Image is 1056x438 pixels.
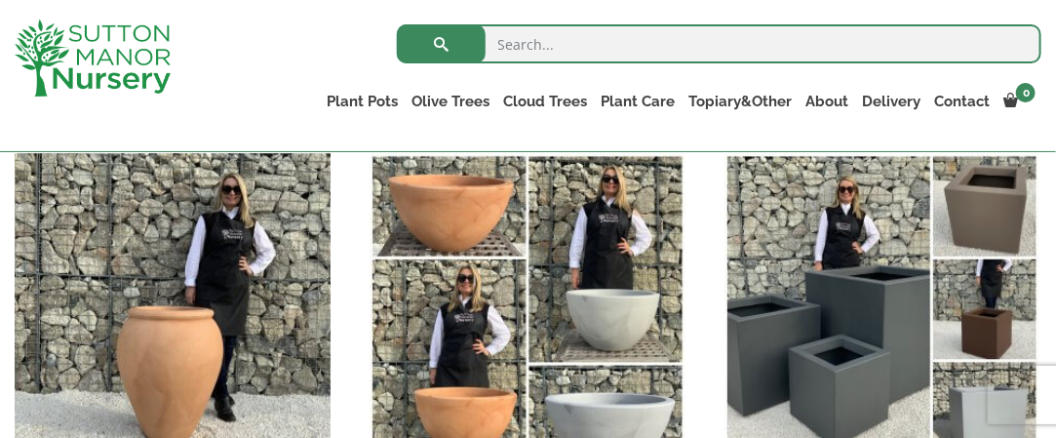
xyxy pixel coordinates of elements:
[997,88,1041,115] a: 0
[799,88,855,115] a: About
[320,88,405,115] a: Plant Pots
[397,24,1042,63] input: Search...
[927,88,997,115] a: Contact
[855,88,927,115] a: Delivery
[496,88,594,115] a: Cloud Trees
[15,20,171,97] img: logo
[1016,83,1036,102] span: 0
[682,88,799,115] a: Topiary&Other
[405,88,496,115] a: Olive Trees
[594,88,682,115] a: Plant Care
